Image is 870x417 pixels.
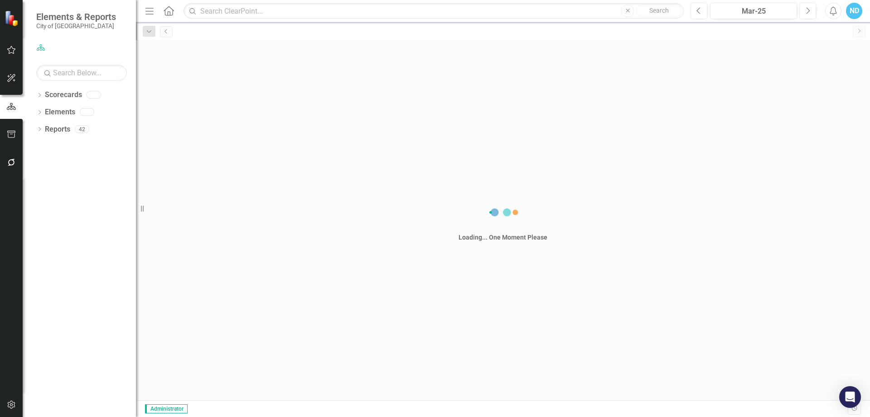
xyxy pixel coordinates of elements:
a: Reports [45,124,70,135]
button: ND [846,3,862,19]
a: Elements [45,107,75,118]
img: ClearPoint Strategy [4,10,21,26]
small: City of [GEOGRAPHIC_DATA] [36,22,116,29]
a: Scorecards [45,90,82,100]
span: Search [649,7,669,14]
div: Loading... One Moment Please [459,233,547,242]
button: Search [636,5,681,17]
input: Search ClearPoint... [184,3,684,19]
button: Mar-25 [710,3,797,19]
div: Open Intercom Messenger [839,386,861,408]
span: Administrator [145,404,188,413]
span: Elements & Reports [36,11,116,22]
div: 42 [75,125,89,133]
input: Search Below... [36,65,127,81]
div: Mar-25 [713,6,794,17]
